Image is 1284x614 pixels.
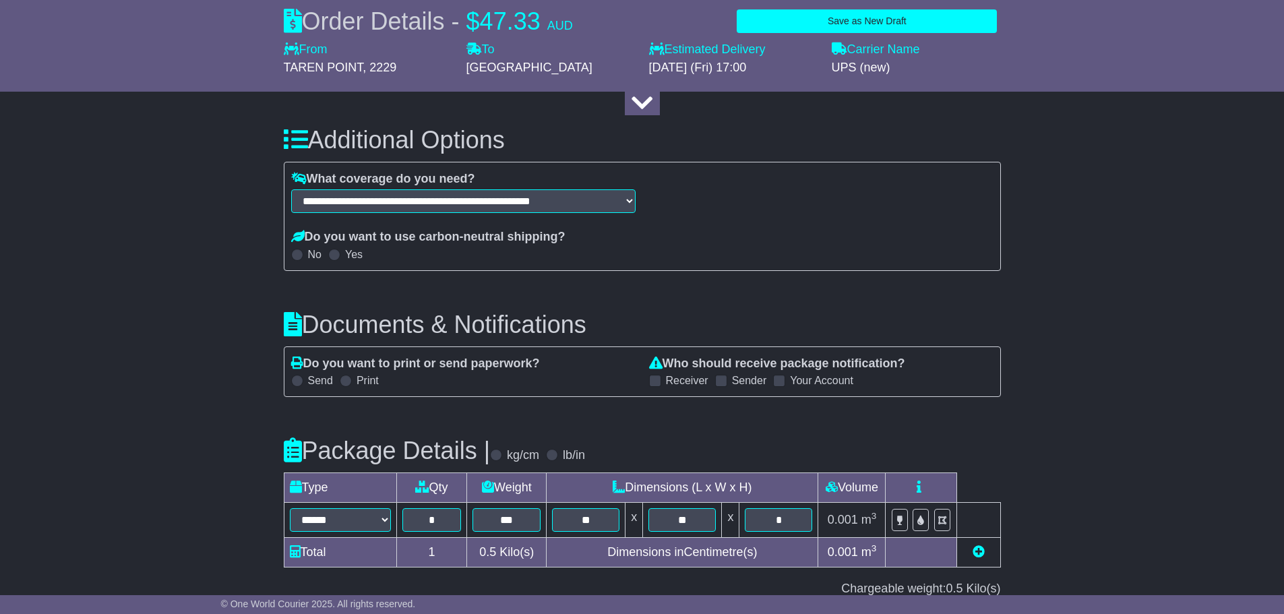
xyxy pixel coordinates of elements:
span: $ [466,7,480,35]
button: Save as New Draft [737,9,997,33]
div: UPS (new) [832,61,1001,75]
label: What coverage do you need? [291,172,475,187]
label: To [466,42,495,57]
span: [GEOGRAPHIC_DATA] [466,61,592,74]
span: 0.5 [946,582,962,595]
td: Volume [818,472,886,502]
td: Dimensions in Centimetre(s) [547,537,818,567]
span: m [861,513,877,526]
span: AUD [547,19,573,32]
td: Type [284,472,396,502]
label: Sender [732,374,767,387]
a: Add new item [973,545,985,559]
label: From [284,42,328,57]
h3: Documents & Notifications [284,311,1001,338]
sup: 3 [872,543,877,553]
td: Total [284,537,396,567]
td: x [625,502,643,537]
label: Estimated Delivery [649,42,818,57]
td: x [722,502,739,537]
label: Who should receive package notification? [649,357,905,371]
h3: Package Details | [284,437,491,464]
div: Chargeable weight: Kilo(s) [284,582,1001,596]
label: Receiver [666,374,708,387]
label: Send [308,374,333,387]
span: m [861,545,877,559]
span: 0.001 [828,545,858,559]
span: , 2229 [363,61,396,74]
label: Yes [345,248,363,261]
span: 0.001 [828,513,858,526]
td: Kilo(s) [467,537,547,567]
label: kg/cm [507,448,539,463]
span: © One World Courier 2025. All rights reserved. [221,598,416,609]
span: 47.33 [480,7,541,35]
label: lb/in [563,448,585,463]
div: Order Details - [284,7,573,36]
label: Print [357,374,379,387]
td: Qty [396,472,467,502]
td: 1 [396,537,467,567]
label: Do you want to use carbon-neutral shipping? [291,230,565,245]
td: Dimensions (L x W x H) [547,472,818,502]
div: [DATE] (Fri) 17:00 [649,61,818,75]
span: 0.5 [479,545,496,559]
label: Carrier Name [832,42,920,57]
sup: 3 [872,511,877,521]
span: TAREN POINT [284,61,363,74]
h3: Additional Options [284,127,1001,154]
label: No [308,248,322,261]
label: Your Account [790,374,853,387]
td: Weight [467,472,547,502]
label: Do you want to print or send paperwork? [291,357,540,371]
